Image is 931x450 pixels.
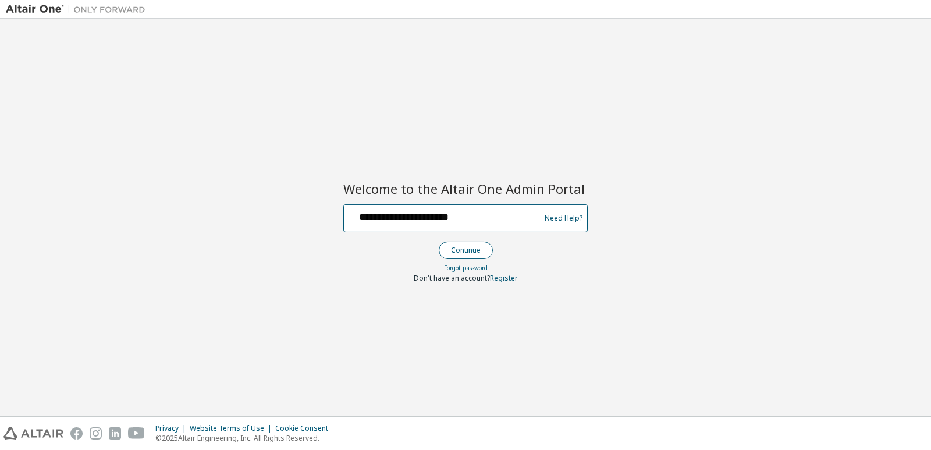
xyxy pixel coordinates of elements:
[128,427,145,440] img: youtube.svg
[439,242,493,259] button: Continue
[90,427,102,440] img: instagram.svg
[109,427,121,440] img: linkedin.svg
[155,433,335,443] p: © 2025 Altair Engineering, Inc. All Rights Reserved.
[3,427,63,440] img: altair_logo.svg
[155,424,190,433] div: Privacy
[190,424,275,433] div: Website Terms of Use
[275,424,335,433] div: Cookie Consent
[444,264,488,272] a: Forgot password
[6,3,151,15] img: Altair One
[414,273,490,283] span: Don't have an account?
[343,180,588,197] h2: Welcome to the Altair One Admin Portal
[490,273,518,283] a: Register
[70,427,83,440] img: facebook.svg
